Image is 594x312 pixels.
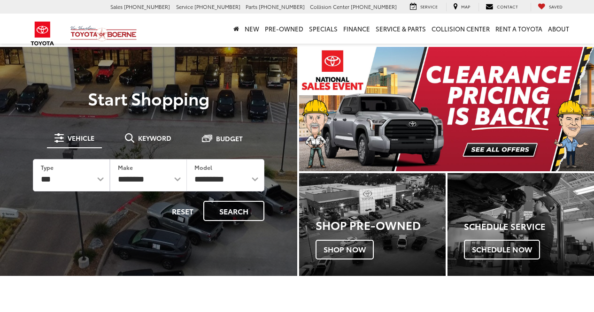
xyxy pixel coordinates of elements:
[262,14,306,44] a: Pre-Owned
[310,3,349,10] span: Collision Center
[493,14,545,44] a: Rent a Toyota
[478,3,525,11] a: Contact
[340,14,373,44] a: Finance
[70,25,137,42] img: Vic Vaughan Toyota of Boerne
[545,14,572,44] a: About
[299,173,446,276] div: Toyota
[259,3,305,10] span: [PHONE_NUMBER]
[446,3,477,11] a: Map
[194,3,240,10] span: [PHONE_NUMBER]
[41,163,54,171] label: Type
[464,240,540,259] span: Schedule Now
[497,3,518,9] span: Contact
[124,3,170,10] span: [PHONE_NUMBER]
[316,219,446,231] h3: Shop Pre-Owned
[194,163,212,171] label: Model
[118,163,133,171] label: Make
[420,3,438,9] span: Service
[316,240,374,259] span: Shop Now
[464,222,594,231] h4: Schedule Service
[176,3,193,10] span: Service
[429,14,493,44] a: Collision Center
[242,14,262,44] a: New
[25,18,60,49] img: Toyota
[447,173,594,276] div: Toyota
[164,201,201,221] button: Reset
[461,3,470,9] span: Map
[203,201,264,221] button: Search
[550,66,594,152] button: Click to view next picture.
[216,135,243,142] span: Budget
[549,3,563,9] span: Saved
[110,3,123,10] span: Sales
[299,66,343,152] button: Click to view previous picture.
[299,173,446,276] a: Shop Pre-Owned Shop Now
[403,3,445,11] a: Service
[531,3,570,11] a: My Saved Vehicles
[351,3,397,10] span: [PHONE_NUMBER]
[138,135,171,141] span: Keyword
[68,135,94,141] span: Vehicle
[246,3,257,10] span: Parts
[20,89,278,107] p: Start Shopping
[306,14,340,44] a: Specials
[231,14,242,44] a: Home
[447,173,594,276] a: Schedule Service Schedule Now
[373,14,429,44] a: Service & Parts: Opens in a new tab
